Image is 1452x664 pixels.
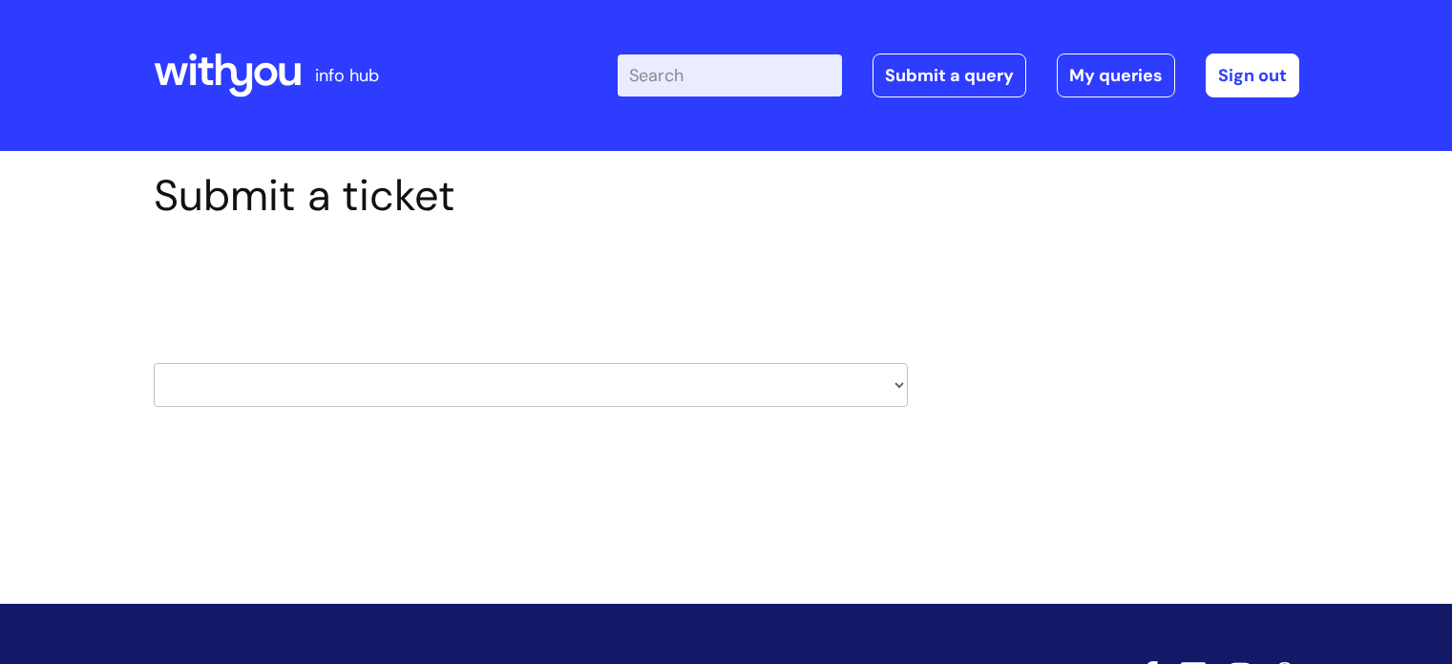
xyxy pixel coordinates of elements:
a: Sign out [1206,54,1299,97]
div: | - [618,54,1299,97]
a: My queries [1057,54,1175,97]
input: Search [618,54,842,96]
p: info hub [315,60,379,91]
h2: Select issue type [154,266,908,301]
h1: Submit a ticket [154,170,908,222]
a: Submit a query [873,54,1026,97]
